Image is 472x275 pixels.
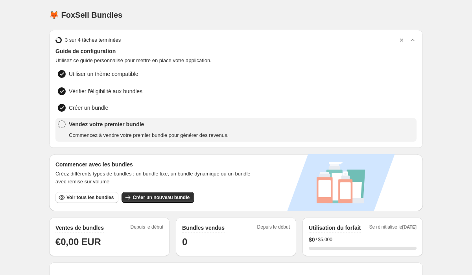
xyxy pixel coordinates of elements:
[318,236,332,243] span: $5,000
[69,120,229,128] span: Vendez votre premier bundle
[69,104,108,112] span: Créer un bundle
[182,224,225,232] h2: Bundles vendus
[69,70,414,78] span: Utiliser un thème compatible
[55,170,260,186] span: Créez différents types de bundles : un bundle fixe, un bundle dynamique ou un bundle avec remise ...
[309,236,417,244] div: /
[69,131,229,139] span: Commencez à vendre votre premier bundle pour générer des revenus.
[309,236,315,244] span: $ 0
[55,192,118,203] button: Voir tous les bundles
[55,236,163,248] h1: €0,00 EUR
[55,161,260,168] h3: Commencer avec les bundles
[131,224,163,233] span: Depuis le début
[65,36,121,44] span: 3 sur 4 tâches terminées
[55,224,104,232] h2: Ventes de bundles
[402,225,417,229] span: [DATE]
[369,224,417,233] span: Se réinitialise le
[69,87,142,95] span: Vérifier l'éligibilité aux bundles
[133,194,190,201] span: Créer un nouveau bundle
[309,224,361,232] h2: Utilisation du forfait
[122,192,194,203] button: Créer un nouveau bundle
[182,236,290,248] h1: 0
[55,57,417,65] span: Utilisez ce guide personnalisé pour mettre en place votre application.
[49,10,122,20] h1: 🦊 FoxSell Bundles
[55,47,417,55] span: Guide de configuration
[257,224,290,233] span: Depuis le début
[66,194,114,201] span: Voir tous les bundles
